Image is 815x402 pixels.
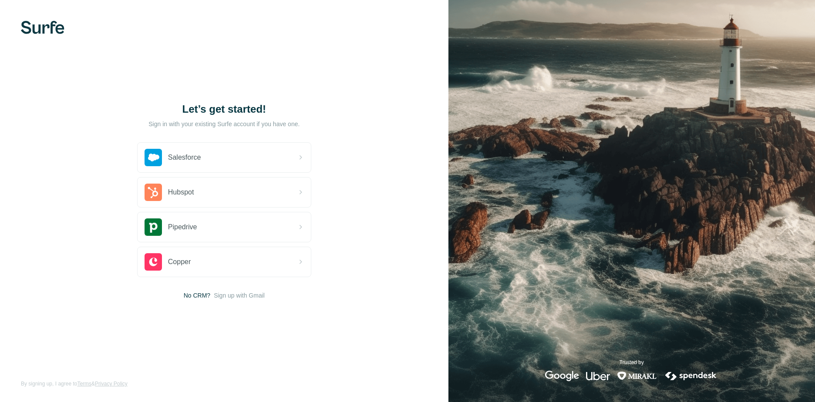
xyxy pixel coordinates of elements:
[145,218,162,236] img: pipedrive's logo
[184,291,210,300] span: No CRM?
[137,102,311,116] h1: Let’s get started!
[145,184,162,201] img: hubspot's logo
[168,187,194,198] span: Hubspot
[21,21,64,34] img: Surfe's logo
[145,253,162,271] img: copper's logo
[617,371,657,381] img: mirakl's logo
[95,381,128,387] a: Privacy Policy
[145,149,162,166] img: salesforce's logo
[545,371,579,381] img: google's logo
[148,120,300,128] p: Sign in with your existing Surfe account if you have one.
[21,380,128,388] span: By signing up, I agree to &
[664,371,718,381] img: spendesk's logo
[168,152,201,163] span: Salesforce
[214,291,265,300] button: Sign up with Gmail
[77,381,91,387] a: Terms
[168,257,191,267] span: Copper
[168,222,197,232] span: Pipedrive
[620,358,644,366] p: Trusted by
[586,371,610,381] img: uber's logo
